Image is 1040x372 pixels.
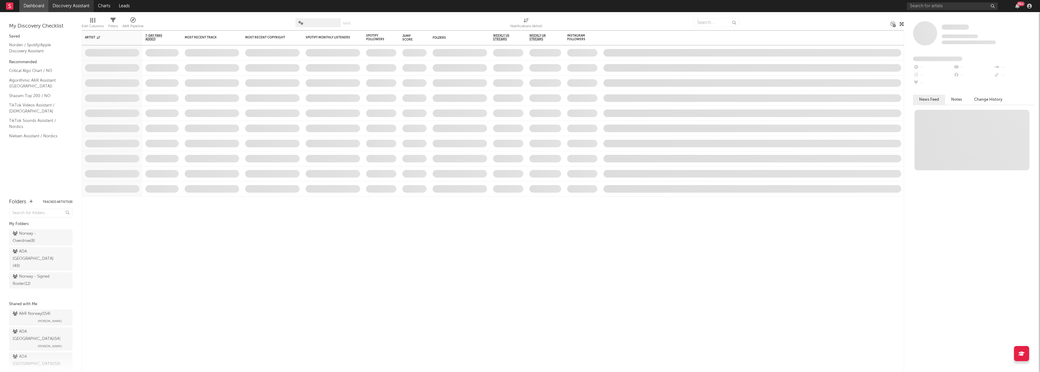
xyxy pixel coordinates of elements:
a: Some Artist [942,24,969,30]
a: Nielsen Assistant / Nordics [9,133,67,139]
div: Folders [433,36,478,40]
div: Most Recent Copyright [245,36,291,39]
div: -- [953,64,993,71]
button: Tracked Artists(8) [43,201,73,204]
a: Algorithmic A&R Assistant ([GEOGRAPHIC_DATA]) [9,77,67,90]
div: Instagram Followers [567,34,588,41]
div: -- [994,64,1034,71]
div: -- [913,71,953,79]
div: -- [913,79,953,87]
span: [PERSON_NAME] [38,343,62,350]
a: TikTok Sounds Assistant / Nordics [9,117,67,130]
div: A&R Pipeline [122,23,144,30]
div: Recommended [9,59,73,66]
div: Artist [85,36,130,39]
a: ADA [GEOGRAPHIC_DATA](54)[PERSON_NAME] [9,327,73,351]
a: Critical Algo Chart / NO [9,67,67,74]
input: Search for artists [907,2,998,10]
a: Shazam Top 200 / NO [9,93,67,99]
div: Shared with Me [9,301,73,308]
div: A&R Norway ( 154 ) [13,310,50,318]
a: A&R Norway(154)[PERSON_NAME] [9,309,73,326]
span: Weekly UK Streams [529,34,552,41]
div: 99 + [1017,2,1025,6]
span: Weekly US Streams [493,34,514,41]
span: 7-Day Fans Added [145,34,170,41]
div: ADA [GEOGRAPHIC_DATA] ( 50 ) [13,353,67,368]
div: Edit Columns [82,15,104,33]
button: News Feed [913,95,945,105]
a: TikTok Videos Assistant / [DEMOGRAPHIC_DATA] [9,102,67,114]
div: Jump Score [402,34,418,41]
div: Spotify Monthly Listeners [306,36,351,39]
a: Norway - Signed Roster(12) [9,272,73,289]
span: Tracking Since: [DATE] [942,34,978,38]
div: Spotify Followers [366,34,387,41]
input: Search... [694,18,739,27]
div: Edit Columns [82,23,104,30]
div: Norway - Overdrive ( 8 ) [13,230,55,245]
button: Save [343,22,351,25]
div: Norway - Signed Roster ( 12 ) [13,273,55,288]
div: Filters [108,15,118,33]
div: Notifications (Artist) [510,23,542,30]
div: -- [913,64,953,71]
div: My Folders [9,220,73,228]
span: 0 fans last week [942,41,996,44]
button: Notes [945,95,968,105]
div: ADA [GEOGRAPHIC_DATA] ( 49 ) [13,248,55,270]
div: -- [953,71,993,79]
span: [PERSON_NAME] [38,318,62,325]
div: ADA [GEOGRAPHIC_DATA] ( 54 ) [13,328,67,343]
div: A&R Pipeline [122,15,144,33]
a: Norway - Overdrive(8) [9,229,73,246]
span: Fans Added by Platform [913,57,962,61]
div: Folders [9,198,26,206]
a: ADA [GEOGRAPHIC_DATA](49) [9,247,73,271]
div: Filters [108,23,118,30]
div: -- [994,71,1034,79]
div: Saved [9,33,73,40]
button: Change History [968,95,1009,105]
div: Most Recent Track [185,36,230,39]
input: Search for folders... [9,209,73,217]
div: My Discovery Checklist [9,23,73,30]
a: Norden / Spotify/Apple Discovery Assistant [9,42,67,54]
button: 99+ [1015,4,1019,8]
div: Notifications (Artist) [510,15,542,33]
